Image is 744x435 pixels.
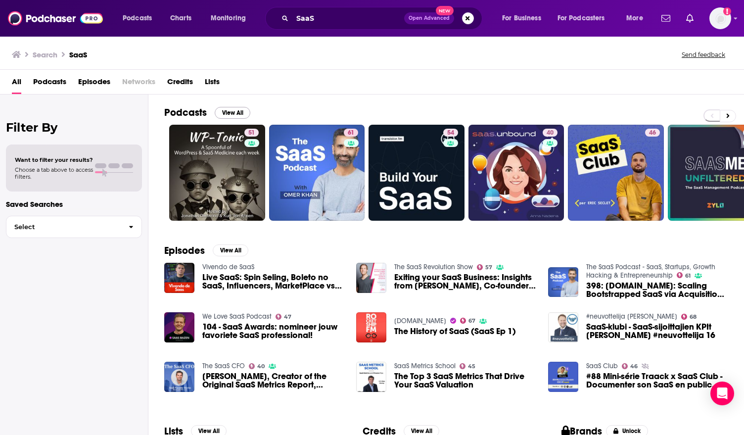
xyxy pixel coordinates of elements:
a: 61 [269,125,365,221]
span: Choose a tab above to access filters. [15,166,93,180]
a: 398: saas.group: Scaling Bootstrapped SaaS via Acquisitions - with Tim Schumacher [586,282,728,298]
a: Rocketship.fm [394,317,446,325]
span: [PERSON_NAME], Creator of the Original SaaS Metrics Report, Launches a SaaS Product [202,372,344,389]
div: Search podcasts, credits, & more... [275,7,492,30]
a: 51 [169,125,265,221]
h2: Podcasts [164,106,207,119]
a: The Top 3 SaaS Metrics That Drive Your SaaS Valuation [394,372,536,389]
a: 54 [369,125,465,221]
a: The History of SaaS (SaaS Ep 1) [394,327,516,336]
span: 40 [547,128,554,138]
a: 47 [276,314,292,320]
img: Podchaser - Follow, Share and Rate Podcasts [8,9,103,28]
span: 54 [447,128,454,138]
span: 47 [284,315,291,319]
span: 46 [649,128,656,138]
span: Want to filter your results? [15,156,93,163]
img: The Top 3 SaaS Metrics That Drive Your SaaS Valuation [356,362,386,392]
a: 67 [460,318,476,324]
button: open menu [551,10,619,26]
span: 45 [468,364,475,369]
a: SaaS-klubi - SaaS-sijoittajien KPIt Antti Pietilä #neuvottelija 16 [586,323,728,339]
a: 51 [244,129,259,137]
span: SaaS-klubi - SaaS-sijoittajien KPIt [PERSON_NAME] #neuvottelija 16 [586,323,728,339]
h3: Search [33,50,57,59]
a: 398: saas.group: Scaling Bootstrapped SaaS via Acquisitions - with Tim Schumacher [548,267,578,297]
img: 104 - SaaS Awards: nomineer jouw favoriete SaaS professional! [164,312,194,342]
a: 40 [543,129,558,137]
a: 61 [344,129,358,137]
span: 68 [690,315,697,319]
button: View All [213,244,248,256]
a: The SaaS CFO [202,362,245,370]
a: 54 [443,129,458,137]
button: Show profile menu [709,7,731,29]
a: Show notifications dropdown [682,10,697,27]
a: 104 - SaaS Awards: nomineer jouw favoriete SaaS professional! [202,323,344,339]
span: Lists [205,74,220,94]
a: Live SaaS: Spin Seling, Boleto no SaaS, Influencers, MarketPlace vs SaaS [202,273,344,290]
span: 61 [348,128,354,138]
button: open menu [204,10,259,26]
span: 51 [248,128,255,138]
svg: Add a profile image [723,7,731,15]
span: 40 [257,364,265,369]
a: EpisodesView All [164,244,248,257]
span: Podcasts [123,11,152,25]
img: #88 Mini-série Traack x SaaS Club - Documenter son SaaS en public, avec Marouane Ouadah [548,362,578,392]
span: 46 [630,364,638,369]
span: 398: [DOMAIN_NAME]: Scaling Bootstrapped SaaS via Acquisitions - with [PERSON_NAME] [586,282,728,298]
img: Exiting your SaaS Business: Insights from Tim Schumacher, Co-founder of saas.group [356,263,386,293]
a: 45 [460,363,476,369]
a: Credits [167,74,193,94]
span: Open Advanced [409,16,450,21]
a: #88 Mini-série Traack x SaaS Club - Documenter son SaaS en public, avec Marouane Ouadah [586,372,728,389]
span: 61 [685,274,691,278]
a: Show notifications dropdown [657,10,674,27]
a: SaaS Metrics School [394,362,456,370]
a: David Spitz, Creator of the Original SaaS Metrics Report, Launches a SaaS Product [164,362,194,392]
button: Select [6,216,142,238]
a: 40 [249,363,265,369]
span: For Business [502,11,541,25]
button: open menu [619,10,655,26]
p: Saved Searches [6,199,142,209]
h2: Episodes [164,244,205,257]
button: open menu [116,10,165,26]
a: Podcasts [33,74,66,94]
a: 46 [622,363,638,369]
span: Networks [122,74,155,94]
a: 46 [568,125,664,221]
span: 67 [468,319,475,323]
img: SaaS-klubi - SaaS-sijoittajien KPIt Antti Pietilä #neuvottelija 16 [548,312,578,342]
a: #neuvottelija Sami Miettinen [586,312,677,321]
span: Select [6,224,121,230]
a: We Love SaaS Podcast [202,312,272,321]
span: 57 [485,265,492,270]
button: Send feedback [679,50,728,59]
a: 57 [477,264,493,270]
img: Live SaaS: Spin Seling, Boleto no SaaS, Influencers, MarketPlace vs SaaS [164,263,194,293]
a: All [12,74,21,94]
span: Monitoring [211,11,246,25]
button: open menu [495,10,554,26]
a: 46 [645,129,660,137]
a: PodcastsView All [164,106,250,119]
a: Vivendo de SaaS [202,263,254,271]
span: Logged in as megcassidy [709,7,731,29]
div: Open Intercom Messenger [710,382,734,405]
a: The SaaS Podcast - SaaS, Startups, Growth Hacking & Entrepreneurship [586,263,715,280]
a: Episodes [78,74,110,94]
img: The History of SaaS (SaaS Ep 1) [356,312,386,342]
a: SaaS Club [586,362,618,370]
